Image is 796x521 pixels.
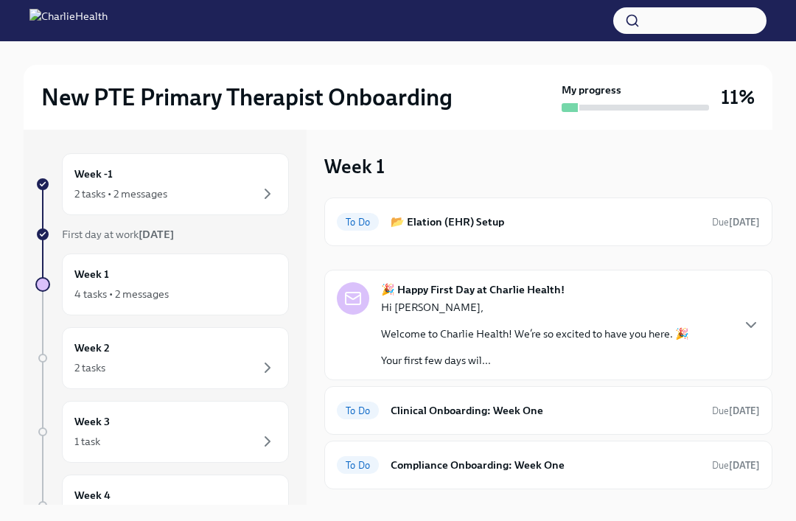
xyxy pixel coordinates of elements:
span: September 20th, 2025 09:00 [712,458,760,472]
strong: [DATE] [729,217,760,228]
a: To DoCompliance Onboarding: Week OneDue[DATE] [337,453,760,477]
h3: 11% [721,84,755,111]
h6: Week 4 [74,487,111,503]
a: Week 31 task [35,401,289,463]
span: To Do [337,217,379,228]
h6: 📂 Elation (EHR) Setup [391,214,700,230]
strong: [DATE] [139,228,174,241]
div: 1 task [74,434,100,449]
a: Week 14 tasks • 2 messages [35,253,289,315]
a: Week -12 tasks • 2 messages [35,153,289,215]
p: Hi [PERSON_NAME], [381,300,689,315]
span: To Do [337,405,379,416]
span: September 20th, 2025 09:00 [712,404,760,418]
strong: 🎉 Happy First Day at Charlie Health! [381,282,565,297]
span: Due [712,217,760,228]
a: To Do📂 Elation (EHR) SetupDue[DATE] [337,210,760,234]
p: Your first few days wil... [381,353,689,368]
div: 2 tasks • 2 messages [74,186,167,201]
h6: Compliance Onboarding: Week One [391,457,700,473]
h6: Week 1 [74,266,109,282]
img: CharlieHealth [29,9,108,32]
span: To Do [337,460,379,471]
span: Due [712,460,760,471]
h2: New PTE Primary Therapist Onboarding [41,83,453,112]
div: 2 tasks [74,360,105,375]
a: Week 22 tasks [35,327,289,389]
span: September 19th, 2025 09:00 [712,215,760,229]
a: First day at work[DATE] [35,227,289,242]
span: Due [712,405,760,416]
a: To DoClinical Onboarding: Week OneDue[DATE] [337,399,760,422]
strong: [DATE] [729,405,760,416]
span: First day at work [62,228,174,241]
strong: My progress [562,83,621,97]
div: 4 tasks • 2 messages [74,287,169,301]
h3: Week 1 [324,153,385,180]
h6: Week 2 [74,340,110,356]
h6: Week 3 [74,413,110,430]
h6: Week -1 [74,166,113,182]
strong: [DATE] [729,460,760,471]
h6: Clinical Onboarding: Week One [391,402,700,419]
p: Welcome to Charlie Health! We’re so excited to have you here. 🎉 [381,326,689,341]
